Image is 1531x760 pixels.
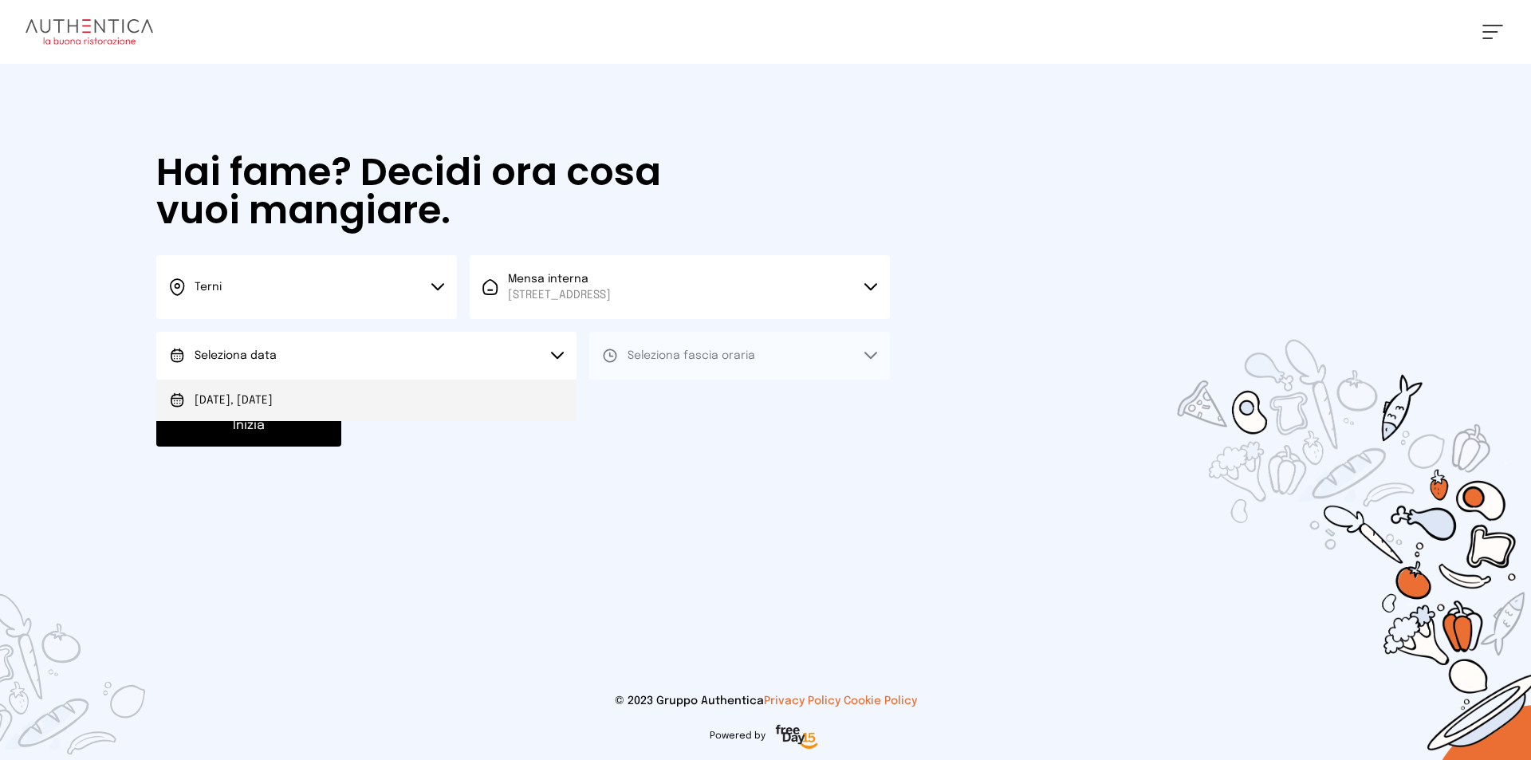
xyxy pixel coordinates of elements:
span: Powered by [710,730,765,742]
span: Seleziona data [195,350,277,361]
span: [DATE], [DATE] [195,392,273,408]
button: Seleziona fascia oraria [589,332,890,380]
p: © 2023 Gruppo Authentica [26,693,1505,709]
button: Seleziona data [156,332,577,380]
button: Inizia [156,405,341,447]
a: Privacy Policy [764,695,840,707]
a: Cookie Policy [844,695,917,707]
img: logo-freeday.3e08031.png [772,722,822,754]
span: Seleziona fascia oraria [628,350,755,361]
